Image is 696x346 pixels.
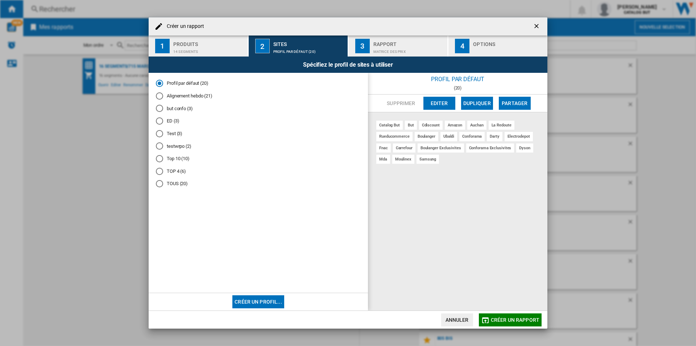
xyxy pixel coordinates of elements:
[376,132,413,141] div: rueducommerce
[440,132,457,141] div: ubaldi
[455,39,469,53] div: 4
[473,38,544,46] div: Options
[393,143,415,153] div: carrefour
[149,57,547,73] div: Spécifiez le profil de sites à utiliser
[173,46,245,54] div: 14 segments
[249,36,348,57] button: 2 Sites Profil par défaut (20)
[376,121,403,130] div: catalog but
[349,36,448,57] button: 3 Rapport Matrice des prix
[373,46,445,54] div: Matrice des prix
[156,92,361,99] md-radio-button: Alignement hebdo (21)
[516,143,533,153] div: dyson
[466,143,514,153] div: conforama exclusivites
[489,121,514,130] div: la redoute
[459,132,485,141] div: conforama
[355,39,370,53] div: 3
[232,295,284,308] button: Créer un profil...
[448,36,547,57] button: 4 Options
[149,36,248,57] button: 1 Produits 14 segments
[479,313,542,326] button: Créer un rapport
[417,155,439,164] div: samsung
[156,180,361,187] md-radio-button: TOUS (20)
[491,317,539,323] span: Créer un rapport
[487,132,502,141] div: darty
[273,38,345,46] div: Sites
[156,130,361,137] md-radio-button: Test (3)
[173,38,245,46] div: Produits
[445,121,465,130] div: amazon
[392,155,414,164] div: moulinex
[441,313,473,326] button: Annuler
[533,22,542,31] ng-md-icon: getI18NText('BUTTONS.CLOSE_DIALOG')
[255,39,270,53] div: 2
[156,105,361,112] md-radio-button: but confo (3)
[499,97,531,110] button: Partager
[156,155,361,162] md-radio-button: Top 10 (10)
[467,121,486,130] div: auchan
[155,39,170,53] div: 1
[376,143,391,153] div: fnac
[376,155,390,164] div: mda
[505,132,533,141] div: electrodepot
[156,143,361,150] md-radio-button: testwrpo (2)
[530,19,544,34] button: getI18NText('BUTTONS.CLOSE_DIALOG')
[273,46,345,54] div: Profil par défaut (20)
[156,168,361,175] md-radio-button: TOP 4 (6)
[385,97,417,110] button: Supprimer
[163,23,204,30] h4: Créer un rapport
[415,132,438,141] div: boulanger
[373,38,445,46] div: Rapport
[423,97,455,110] button: Editer
[156,80,361,87] md-radio-button: Profil par défaut (20)
[368,86,547,91] div: (20)
[368,73,547,86] div: Profil par défaut
[156,118,361,125] md-radio-button: ED (3)
[405,121,417,130] div: but
[418,143,464,153] div: boulanger exclusivites
[419,121,443,130] div: cdiscount
[461,97,493,110] button: Dupliquer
